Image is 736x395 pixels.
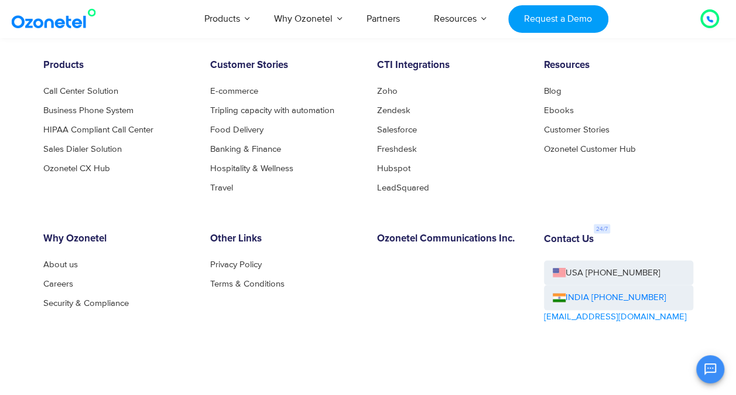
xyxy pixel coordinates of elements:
[553,268,566,277] img: us-flag.png
[210,60,360,71] h6: Customer Stories
[210,164,293,172] a: Hospitality & Wellness
[544,86,562,95] a: Blog
[544,125,610,134] a: Customer Stories
[377,233,526,244] h6: Ozonetel Communications Inc.
[43,233,193,244] h6: Why Ozonetel
[210,105,334,114] a: Tripling capacity with automation
[553,291,666,304] a: INDIA [PHONE_NUMBER]
[210,86,258,95] a: E-commerce
[43,60,193,71] h6: Products
[43,144,122,153] a: Sales Dialer Solution
[544,60,693,71] h6: Resources
[544,260,693,285] a: USA [PHONE_NUMBER]
[43,105,133,114] a: Business Phone System
[210,125,263,134] a: Food Delivery
[696,355,724,383] button: Open chat
[210,183,233,192] a: Travel
[377,105,410,114] a: Zendesk
[377,60,526,71] h6: CTI Integrations
[43,260,78,268] a: About us
[544,105,574,114] a: Ebooks
[377,164,410,172] a: Hubspot
[553,293,566,302] img: ind-flag.png
[377,86,398,95] a: Zoho
[210,260,262,268] a: Privacy Policy
[377,144,417,153] a: Freshdesk
[210,279,285,288] a: Terms & Conditions
[43,298,129,307] a: Security & Compliance
[210,233,360,244] h6: Other Links
[544,144,636,153] a: Ozonetel Customer Hub
[544,310,687,324] a: [EMAIL_ADDRESS][DOMAIN_NAME]
[43,125,153,134] a: HIPAA Compliant Call Center
[544,233,594,245] h6: Contact Us
[377,183,429,192] a: LeadSquared
[377,125,417,134] a: Salesforce
[210,144,281,153] a: Banking & Finance
[43,86,118,95] a: Call Center Solution
[508,5,608,33] a: Request a Demo
[43,164,110,172] a: Ozonetel CX Hub
[43,279,73,288] a: Careers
